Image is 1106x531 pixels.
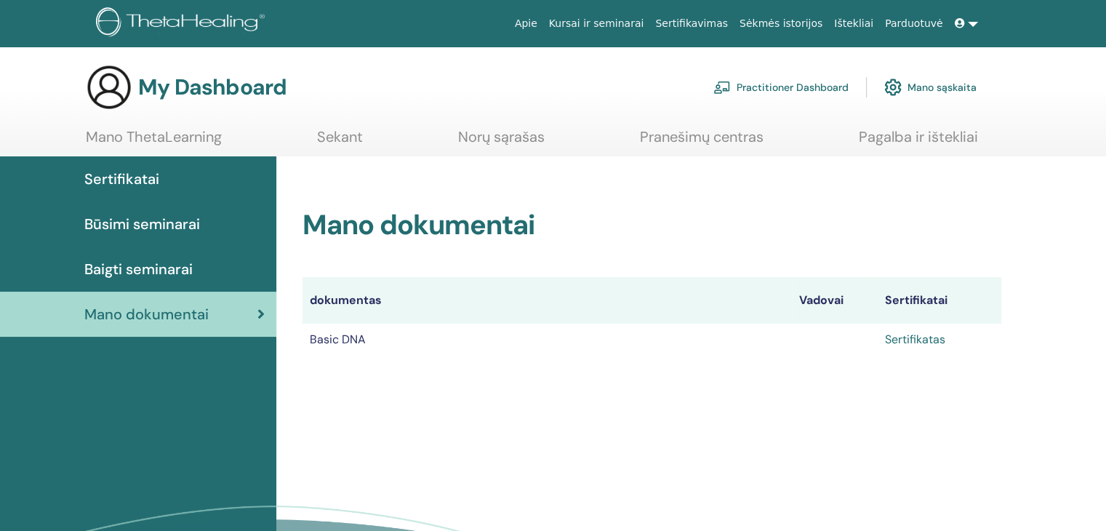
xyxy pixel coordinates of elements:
[302,277,792,324] th: dokumentas
[302,209,1001,242] h2: Mano dokumentai
[543,10,650,37] a: Kursai ir seminarai
[1057,482,1091,516] iframe: Intercom live chat
[649,10,734,37] a: Sertifikavimas
[86,64,132,111] img: generic-user-icon.jpg
[84,258,193,280] span: Baigti seminarai
[734,10,828,37] a: Sėkmės istorijos
[458,128,545,156] a: Norų sąrašas
[792,277,878,324] th: Vadovai
[84,213,200,235] span: Būsimi seminarai
[877,277,1001,324] th: Sertifikatai
[884,71,977,103] a: Mano sąskaita
[86,128,222,156] a: Mano ThetaLearning
[859,128,978,156] a: Pagalba ir ištekliai
[713,71,849,103] a: Practitioner Dashboard
[84,303,209,325] span: Mano dokumentai
[138,74,286,100] h3: My Dashboard
[879,10,949,37] a: Parduotuvė
[509,10,543,37] a: Apie
[302,324,792,356] td: Basic DNA
[884,75,902,100] img: cog.svg
[828,10,879,37] a: Ištekliai
[317,128,363,156] a: Sekant
[84,168,159,190] span: Sertifikatai
[884,332,945,347] a: Sertifikatas
[96,7,270,40] img: logo.png
[713,81,731,94] img: chalkboard-teacher.svg
[640,128,764,156] a: Pranešimų centras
